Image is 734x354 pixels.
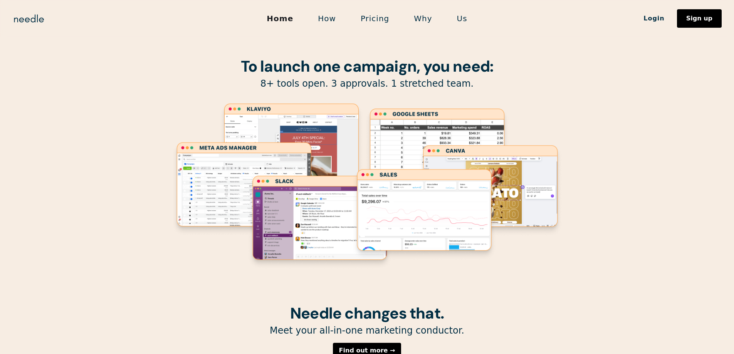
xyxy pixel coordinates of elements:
strong: Needle changes that. [290,303,444,323]
a: Login [631,12,677,25]
p: Meet your all-in-one marketing conductor. [171,325,564,337]
a: Us [445,10,480,27]
div: Sign up [686,15,712,22]
a: Sign up [677,9,722,28]
a: Pricing [348,10,401,27]
p: 8+ tools open. 3 approvals. 1 stretched team. [171,78,564,90]
div: Find out more → [339,347,395,354]
a: How [306,10,348,27]
a: Why [401,10,444,27]
a: Home [254,10,306,27]
strong: To launch one campaign, you need: [241,56,494,76]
